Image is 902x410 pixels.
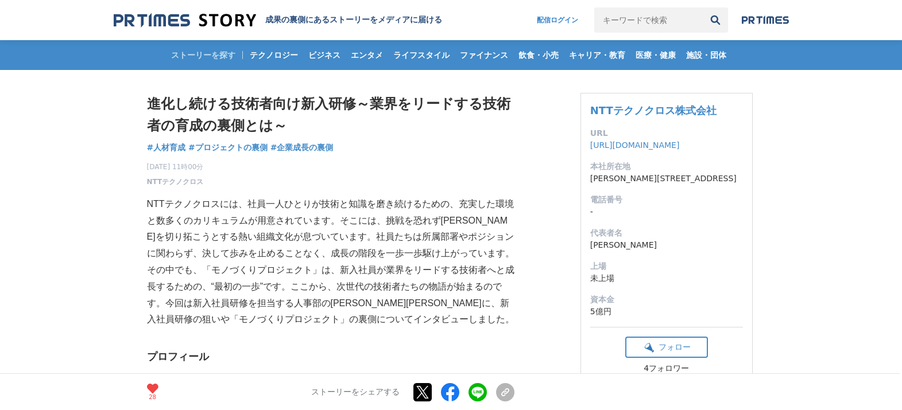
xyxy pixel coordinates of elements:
strong: プロフィール [147,351,209,362]
span: キャリア・教育 [564,50,630,60]
a: NTTテクノクロス [147,177,204,187]
p: 28 [147,395,158,400]
p: その中でも、「モノづくりプロジェクト」は、新入社員が業界をリードする技術者へと成長するための、“最初の一歩”です。ここから、次世代の技術者たちの物語が始まるのです。今回は新入社員研修を担当する人... [147,262,514,328]
a: 医療・健康 [631,40,680,70]
span: 飲食・小売 [514,50,563,60]
dt: 本社所在地 [590,161,743,173]
span: 医療・健康 [631,50,680,60]
a: 飲食・小売 [514,40,563,70]
dd: [PERSON_NAME][STREET_ADDRESS] [590,173,743,185]
a: 成果の裏側にあるストーリーをメディアに届ける 成果の裏側にあるストーリーをメディアに届ける [114,13,442,28]
input: キーワードで検索 [594,7,703,33]
span: #企業成長の裏側 [270,142,334,153]
h1: 進化し続ける技術者向け新入研修～業界をリードする技術者の育成の裏側とは～ [147,93,514,137]
span: #人材育成 [147,142,186,153]
a: ライフスタイル [389,40,454,70]
a: NTTテクノクロス株式会社 [590,104,717,116]
span: 施設・団体 [682,50,731,60]
div: 4フォロワー [625,364,708,374]
a: ビジネス [304,40,345,70]
span: #プロジェクトの裏側 [188,142,268,153]
dd: 5億円 [590,306,743,318]
a: 配信ログイン [525,7,590,33]
a: テクノロジー [245,40,303,70]
button: 検索 [703,7,728,33]
dt: 資本金 [590,294,743,306]
span: [DATE] 11時00分 [147,162,204,172]
a: [URL][DOMAIN_NAME] [590,140,680,150]
dt: 代表者名 [590,227,743,239]
button: フォロー [625,337,708,358]
a: ファイナンス [455,40,513,70]
img: prtimes [742,15,789,25]
a: キャリア・教育 [564,40,630,70]
span: ファイナンス [455,50,513,60]
dd: [PERSON_NAME] [590,239,743,251]
span: ライフスタイル [389,50,454,60]
a: 施設・団体 [682,40,731,70]
a: #人材育成 [147,142,186,154]
span: テクノロジー [245,50,303,60]
a: エンタメ [346,40,388,70]
h2: 成果の裏側にあるストーリーをメディアに届ける [265,15,442,25]
dt: 上場 [590,260,743,272]
p: ストーリーをシェアする [311,387,400,397]
span: エンタメ [346,50,388,60]
dt: URL [590,127,743,139]
dd: - [590,206,743,218]
dt: 電話番号 [590,194,743,206]
p: NTTテクノクロスには、社員一人ひとりが技術と知識を磨き続けるための、充実した環境と数多くのカリキュラムが用意されています。そこには、挑戦を恐れず[PERSON_NAME]を切り拓こうとする熱い... [147,196,514,262]
a: #プロジェクトの裏側 [188,142,268,154]
dd: 未上場 [590,272,743,284]
img: 成果の裏側にあるストーリーをメディアに届ける [114,13,256,28]
a: #企業成長の裏側 [270,142,334,154]
span: ビジネス [304,50,345,60]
